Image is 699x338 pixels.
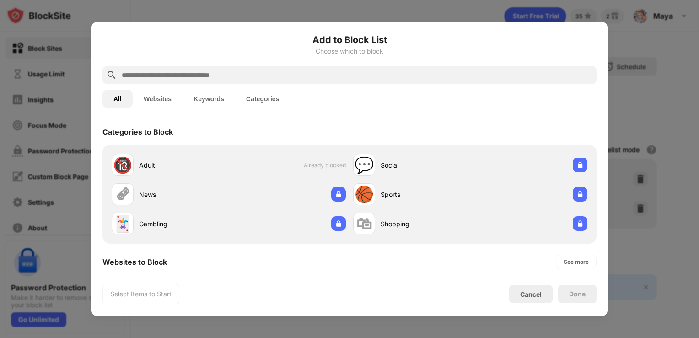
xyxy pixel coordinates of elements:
[569,290,586,298] div: Done
[102,127,173,136] div: Categories to Block
[304,162,346,169] span: Already blocked
[139,160,229,170] div: Adult
[113,156,132,174] div: 🔞
[520,290,542,298] div: Cancel
[356,214,372,233] div: 🛍
[113,214,132,233] div: 🃏
[381,190,470,199] div: Sports
[139,190,229,199] div: News
[102,257,167,267] div: Websites to Block
[102,33,597,47] h6: Add to Block List
[106,70,117,81] img: search.svg
[102,48,597,55] div: Choose which to block
[183,90,235,108] button: Keywords
[139,219,229,229] div: Gambling
[381,219,470,229] div: Shopping
[564,257,589,267] div: See more
[235,90,290,108] button: Categories
[102,90,133,108] button: All
[355,156,374,174] div: 💬
[115,185,130,204] div: 🗞
[110,289,172,299] div: Select Items to Start
[133,90,183,108] button: Websites
[381,160,470,170] div: Social
[355,185,374,204] div: 🏀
